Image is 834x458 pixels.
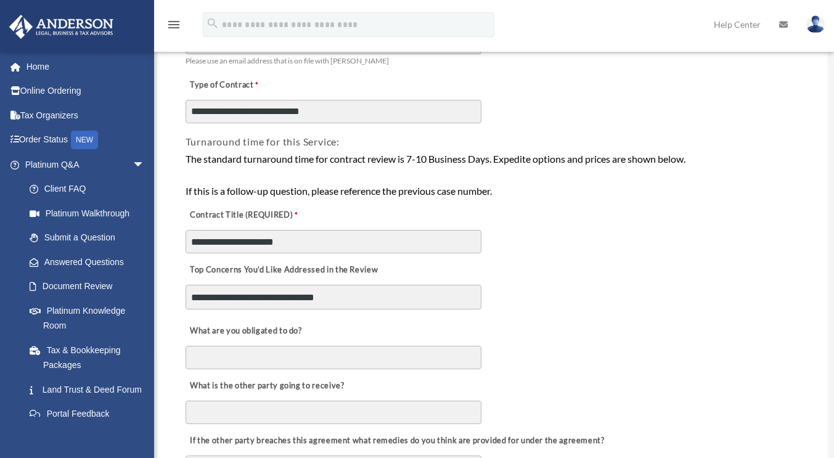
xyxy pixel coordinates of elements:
[71,131,98,149] div: NEW
[186,207,309,224] label: Contract Title (REQUIRED)
[17,226,163,250] a: Submit a Question
[186,433,608,450] label: If the other party breaches this agreement what remedies do you think are provided for under the ...
[186,136,340,147] span: Turnaround time for this Service:
[166,22,181,32] a: menu
[17,201,163,226] a: Platinum Walkthrough
[186,378,348,395] label: What is the other party going to receive?
[9,103,163,128] a: Tax Organizers
[17,250,163,274] a: Answered Questions
[17,274,157,299] a: Document Review
[186,262,382,279] label: Top Concerns You’d Like Addressed in the Review
[186,76,309,94] label: Type of Contract
[17,177,163,202] a: Client FAQ
[166,17,181,32] i: menu
[806,15,825,33] img: User Pic
[186,151,800,198] div: The standard turnaround time for contract review is 7-10 Business Days. Expedite options and pric...
[6,15,117,39] img: Anderson Advisors Platinum Portal
[186,323,309,340] label: What are you obligated to do?
[17,298,163,338] a: Platinum Knowledge Room
[9,54,163,79] a: Home
[17,338,163,377] a: Tax & Bookkeeping Packages
[17,402,163,427] a: Portal Feedback
[186,56,389,65] span: Please use an email address that is on file with [PERSON_NAME]
[206,17,219,30] i: search
[133,152,157,178] span: arrow_drop_down
[9,152,163,177] a: Platinum Q&Aarrow_drop_down
[9,79,163,104] a: Online Ordering
[17,377,163,402] a: Land Trust & Deed Forum
[9,128,163,153] a: Order StatusNEW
